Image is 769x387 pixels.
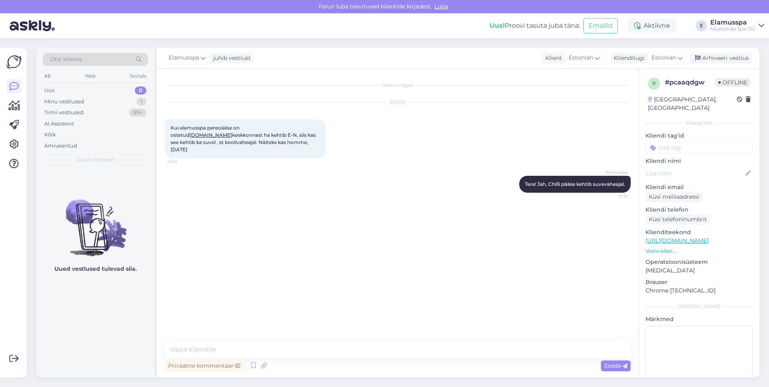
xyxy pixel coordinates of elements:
span: Tere! Jah, Chilli pääse kehtib suvevaheajal. [525,181,625,187]
span: Elamusspa [169,54,199,62]
div: Minu vestlused [44,98,84,106]
div: Privaatne kommentaar [165,360,243,371]
div: Kliendi info [646,119,753,127]
div: Elamusspa [710,19,755,26]
p: Uued vestlused tulevad siia. [54,265,137,273]
p: Vaata edasi ... [646,247,753,255]
div: Uus [44,86,55,95]
div: 0 [135,86,146,95]
div: Aktiivne [627,19,676,33]
img: No chats [36,185,154,257]
div: Vestlus algas [165,82,631,89]
p: [MEDICAL_DATA] [646,266,753,275]
p: Chrome [TECHNICAL_ID] [646,286,753,295]
p: Klienditeekond [646,228,753,237]
span: Uued vestlused [77,156,114,163]
div: E [696,20,707,31]
span: p [652,80,656,86]
div: Klienditugi [611,54,645,62]
div: Klient [542,54,562,62]
div: AI Assistent [44,120,74,128]
input: Lisa tag [646,142,753,154]
a: [DOMAIN_NAME] [189,132,232,138]
p: Brauser [646,278,753,286]
div: [GEOGRAPHIC_DATA], [GEOGRAPHIC_DATA] [648,95,737,112]
span: 12:53 [598,193,628,199]
div: # pcaaqdgw [665,78,715,87]
a: ElamusspaMustamäe Spa OÜ [710,19,764,32]
p: Kliendi telefon [646,206,753,214]
span: Offline [715,78,750,87]
b: Uus! [489,22,505,29]
p: Kliendi nimi [646,157,753,165]
span: Kui elamusspa pereoääse on ostetud keskkonnast ha kehtib E-N, siis kas see kehtib ka suvel , st k... [171,125,317,152]
span: Estonian [569,54,593,62]
p: Märkmed [646,315,753,323]
div: Socials [128,71,148,81]
div: Mustamäe Spa OÜ [710,26,755,32]
p: Kliendi email [646,183,753,191]
div: 1 [136,98,146,106]
span: Otsi kliente [50,55,82,64]
div: Küsi telefoninumbrit [646,214,710,225]
button: Emailid [583,18,618,33]
div: Web [83,71,97,81]
div: Küsi meiliaadressi [646,191,703,202]
div: Tiimi vestlused [44,109,84,117]
span: Saada [604,362,627,369]
div: juhib vestlust [210,54,251,62]
div: 99+ [129,109,146,117]
span: Elamusspa [598,169,628,175]
div: [PERSON_NAME] [646,303,753,310]
span: 12:02 [167,159,197,165]
div: Arhiveeritud [44,142,77,150]
p: Kliendi tag'id [646,132,753,140]
div: Arhiveeri vestlus [690,53,752,64]
input: Lisa nimi [646,169,744,178]
span: Luba [432,3,450,10]
a: [URL][DOMAIN_NAME] [646,237,709,244]
span: Estonian [652,54,676,62]
img: Askly Logo [6,54,22,70]
div: [DATE] [165,99,631,106]
div: All [43,71,52,81]
div: Proovi tasuta juba täna: [489,21,580,31]
div: Kõik [44,131,56,139]
p: Operatsioonisüsteem [646,258,753,266]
